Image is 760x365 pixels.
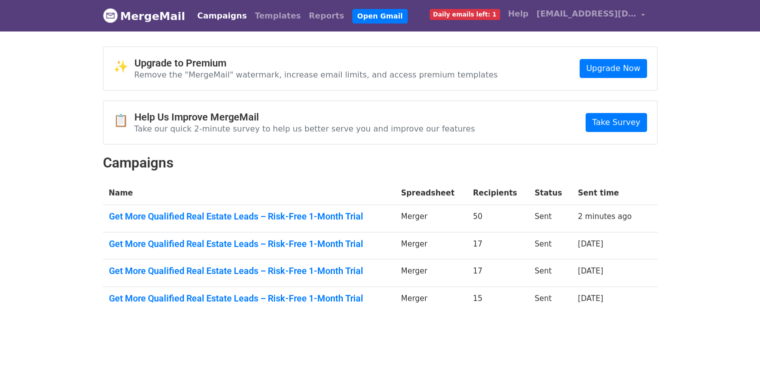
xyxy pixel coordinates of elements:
h4: Help Us Improve MergeMail [134,111,475,123]
th: Name [103,181,395,205]
td: Sent [529,232,572,259]
span: Daily emails left: 1 [430,9,500,20]
th: Recipients [467,181,529,205]
td: Sent [529,259,572,287]
p: Remove the "MergeMail" watermark, increase email limits, and access premium templates [134,69,498,80]
a: 2 minutes ago [578,212,632,221]
td: Merger [395,205,467,232]
a: Daily emails left: 1 [426,4,504,24]
p: Take our quick 2-minute survey to help us better serve you and improve our features [134,123,475,134]
h4: Upgrade to Premium [134,57,498,69]
td: Sent [529,286,572,313]
a: Get More Qualified Real Estate Leads – Risk-Free 1-Month Trial [109,293,389,304]
span: [EMAIL_ADDRESS][DOMAIN_NAME] [537,8,637,20]
td: 17 [467,259,529,287]
span: 📋 [113,113,134,128]
a: [DATE] [578,294,604,303]
th: Spreadsheet [395,181,467,205]
a: Templates [251,6,305,26]
h2: Campaigns [103,154,658,171]
th: Sent time [572,181,645,205]
a: Get More Qualified Real Estate Leads – Risk-Free 1-Month Trial [109,265,389,276]
a: Get More Qualified Real Estate Leads – Risk-Free 1-Month Trial [109,238,389,249]
a: [DATE] [578,266,604,275]
a: Get More Qualified Real Estate Leads – Risk-Free 1-Month Trial [109,211,389,222]
td: 15 [467,286,529,313]
span: ✨ [113,59,134,74]
td: 50 [467,205,529,232]
a: Reports [305,6,348,26]
td: Merger [395,232,467,259]
img: MergeMail logo [103,8,118,23]
th: Status [529,181,572,205]
td: Sent [529,205,572,232]
a: [EMAIL_ADDRESS][DOMAIN_NAME] [533,4,650,27]
td: Merger [395,259,467,287]
a: Take Survey [586,113,647,132]
a: MergeMail [103,5,185,26]
a: Help [504,4,533,24]
a: Campaigns [193,6,251,26]
a: [DATE] [578,239,604,248]
a: Upgrade Now [580,59,647,78]
a: Open Gmail [352,9,408,23]
td: Merger [395,286,467,313]
td: 17 [467,232,529,259]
